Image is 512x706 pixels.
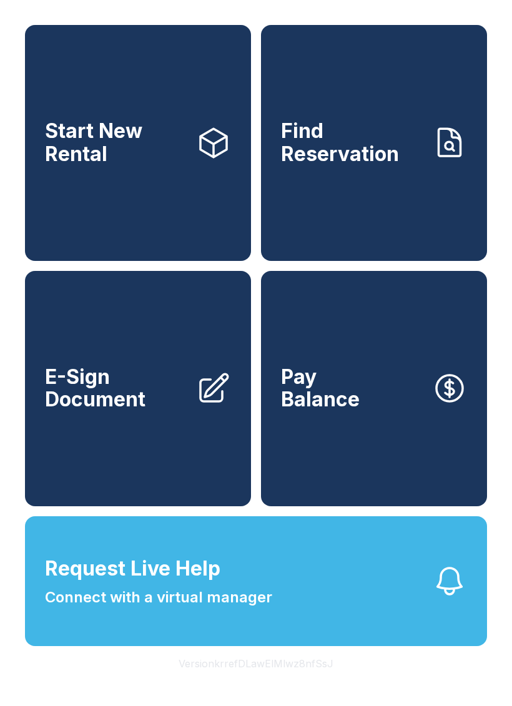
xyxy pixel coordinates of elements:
span: Find Reservation [281,120,422,165]
span: Start New Rental [45,120,186,165]
a: Find Reservation [261,25,487,261]
span: Pay Balance [281,366,360,411]
button: VersionkrrefDLawElMlwz8nfSsJ [169,646,343,681]
a: E-Sign Document [25,271,251,507]
button: PayBalance [261,271,487,507]
span: Request Live Help [45,554,220,584]
a: Start New Rental [25,25,251,261]
button: Request Live HelpConnect with a virtual manager [25,516,487,646]
span: Connect with a virtual manager [45,586,272,609]
span: E-Sign Document [45,366,186,411]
